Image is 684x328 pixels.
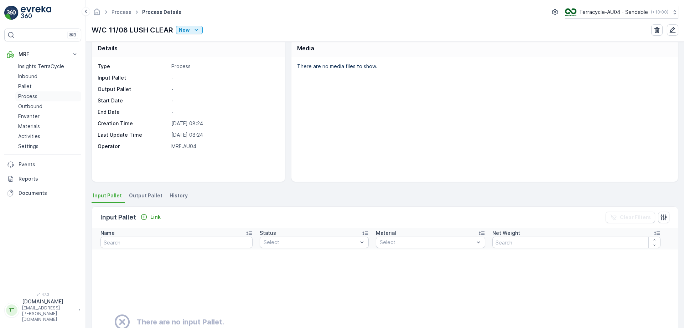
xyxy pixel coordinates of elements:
[18,103,42,110] p: Outbound
[19,161,78,168] p: Events
[98,131,169,138] p: Last Update Time
[100,237,253,248] input: Search
[4,6,19,20] img: logo
[176,26,203,34] button: New
[4,47,81,61] button: MRF
[579,9,648,16] p: Terracycle-AU04 - Sendable
[18,83,32,90] p: Pallet
[492,237,660,248] input: Search
[93,11,101,17] a: Homepage
[138,213,164,221] button: Link
[15,121,81,131] a: Materials
[18,133,40,140] p: Activities
[4,157,81,172] a: Events
[606,212,655,223] button: Clear Filters
[15,71,81,81] a: Inbound
[171,109,278,116] p: -
[4,186,81,200] a: Documents
[98,44,118,52] p: Details
[651,9,668,15] p: ( +10:00 )
[98,143,169,150] p: Operator
[565,8,576,16] img: terracycle_logo.png
[98,86,169,93] p: Output Pallet
[264,239,358,246] p: Select
[19,51,67,58] p: MRF
[98,97,169,104] p: Start Date
[380,239,474,246] p: Select
[297,63,670,70] p: There are no media files to show.
[170,192,188,199] span: History
[171,97,278,104] p: -
[15,111,81,121] a: Envanter
[15,91,81,101] a: Process
[260,229,276,237] p: Status
[98,63,169,70] p: Type
[93,192,122,199] span: Input Pallet
[179,26,190,34] p: New
[15,101,81,111] a: Outbound
[15,131,81,141] a: Activities
[4,292,81,297] span: v 1.47.3
[98,74,169,81] p: Input Pallet
[171,131,278,138] p: [DATE] 08:24
[19,175,78,182] p: Reports
[376,229,396,237] p: Material
[297,44,314,52] p: Media
[15,61,81,71] a: Insights TerraCycle
[15,81,81,91] a: Pallet
[150,213,161,221] p: Link
[112,9,131,15] a: Process
[18,63,64,70] p: Insights TerraCycle
[18,143,38,150] p: Settings
[98,120,169,127] p: Creation Time
[171,86,278,93] p: -
[565,6,678,19] button: Terracycle-AU04 - Sendable(+10:00)
[620,214,651,221] p: Clear Filters
[100,229,115,237] p: Name
[69,32,76,38] p: ⌘B
[171,74,278,81] p: -
[171,120,278,127] p: [DATE] 08:24
[18,93,37,100] p: Process
[492,229,520,237] p: Net Weight
[98,109,169,116] p: End Date
[15,141,81,151] a: Settings
[171,63,278,70] p: Process
[22,305,75,322] p: [EMAIL_ADDRESS][PERSON_NAME][DOMAIN_NAME]
[19,190,78,197] p: Documents
[137,317,224,327] h2: There are no input Pallet.
[4,298,81,322] button: TT[DOMAIN_NAME][EMAIL_ADDRESS][PERSON_NAME][DOMAIN_NAME]
[171,143,278,150] p: MRF.AU04
[4,172,81,186] a: Reports
[21,6,51,20] img: logo_light-DOdMpM7g.png
[100,212,136,222] p: Input Pallet
[141,9,183,16] span: Process Details
[129,192,162,199] span: Output Pallet
[18,73,37,80] p: Inbound
[18,123,40,130] p: Materials
[22,298,75,305] p: [DOMAIN_NAME]
[18,113,40,120] p: Envanter
[92,25,173,35] p: W/C 11/08 LUSH CLEAR
[6,304,17,316] div: TT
